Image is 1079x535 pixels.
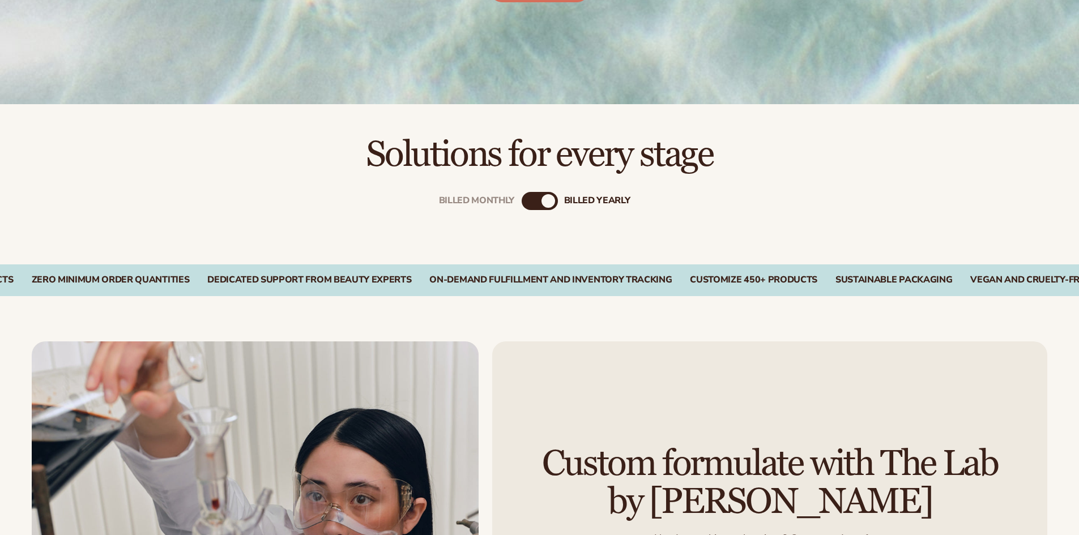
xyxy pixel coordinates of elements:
[690,275,817,285] div: CUSTOMIZE 450+ PRODUCTS
[207,275,411,285] div: Dedicated Support From Beauty Experts
[524,445,1016,521] h2: Custom formulate with The Lab by [PERSON_NAME]
[429,275,672,285] div: On-Demand Fulfillment and Inventory Tracking
[32,136,1047,174] h2: Solutions for every stage
[439,195,515,206] div: Billed Monthly
[564,195,630,206] div: billed Yearly
[32,275,190,285] div: Zero Minimum Order QuantitieS
[835,275,952,285] div: SUSTAINABLE PACKAGING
